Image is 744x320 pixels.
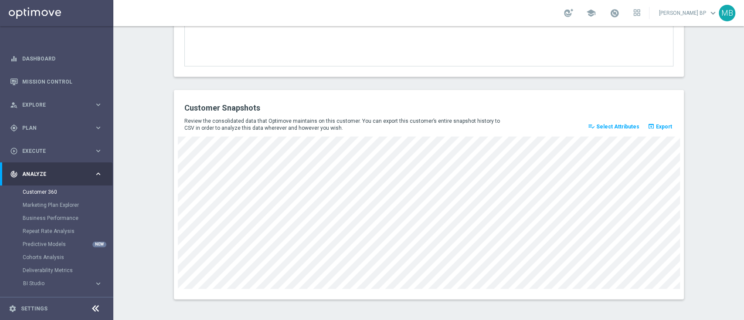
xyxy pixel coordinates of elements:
[94,124,102,132] i: keyboard_arrow_right
[10,171,103,178] button: track_changes Analyze keyboard_arrow_right
[94,170,102,178] i: keyboard_arrow_right
[596,124,639,130] span: Select Attributes
[23,228,91,235] a: Repeat Rate Analysis
[23,281,85,286] span: BI Studio
[23,212,112,225] div: Business Performance
[10,147,94,155] div: Execute
[23,215,91,222] a: Business Performance
[10,124,94,132] div: Plan
[10,170,94,178] div: Analyze
[10,124,18,132] i: gps_fixed
[658,7,719,20] a: [PERSON_NAME] BPkeyboard_arrow_down
[23,225,112,238] div: Repeat Rate Analysis
[23,189,91,195] a: Customer 360
[10,55,18,63] i: equalizer
[23,254,91,261] a: Cohorts Analysis
[23,202,91,209] a: Marketing Plan Explorer
[23,199,112,212] div: Marketing Plan Explorer
[22,70,102,93] a: Mission Control
[656,124,672,130] span: Export
[10,55,103,62] button: equalizer Dashboard
[587,121,641,133] button: playlist_add_check Select Attributes
[9,305,17,313] i: settings
[92,242,106,247] div: NEW
[10,47,102,70] div: Dashboard
[22,125,94,131] span: Plan
[184,118,506,131] p: Review the consolidated data that Optimove maintains on this customer. You can export this custom...
[22,148,94,154] span: Execute
[23,277,112,290] div: BI Studio
[23,185,112,199] div: Customer 360
[23,238,112,251] div: Predictive Models
[22,102,94,108] span: Explore
[22,47,102,70] a: Dashboard
[10,101,18,109] i: person_search
[10,101,94,109] div: Explore
[586,8,596,18] span: school
[22,172,94,177] span: Analyze
[10,70,102,93] div: Mission Control
[23,264,112,277] div: Deliverability Metrics
[719,5,735,21] div: MB
[646,121,673,133] button: open_in_browser Export
[10,148,103,155] button: play_circle_outline Execute keyboard_arrow_right
[21,306,48,311] a: Settings
[23,241,91,248] a: Predictive Models
[94,101,102,109] i: keyboard_arrow_right
[10,78,103,85] button: Mission Control
[10,170,18,178] i: track_changes
[94,147,102,155] i: keyboard_arrow_right
[23,281,94,286] div: BI Studio
[23,280,103,287] button: BI Studio keyboard_arrow_right
[94,280,102,288] i: keyboard_arrow_right
[10,147,18,155] i: play_circle_outline
[23,251,112,264] div: Cohorts Analysis
[10,101,103,108] button: person_search Explore keyboard_arrow_right
[648,123,655,130] i: open_in_browser
[588,123,595,130] i: playlist_add_check
[184,103,422,113] h2: Customer Snapshots
[10,125,103,131] button: gps_fixed Plan keyboard_arrow_right
[23,267,91,274] a: Deliverability Metrics
[708,8,718,18] span: keyboard_arrow_down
